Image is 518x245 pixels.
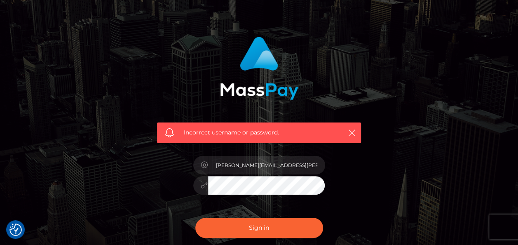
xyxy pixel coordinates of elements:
[220,37,298,100] img: MassPay Login
[208,156,325,174] input: Username...
[184,128,334,137] span: Incorrect username or password.
[9,224,22,236] button: Consent Preferences
[9,224,22,236] img: Revisit consent button
[195,218,323,238] button: Sign in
